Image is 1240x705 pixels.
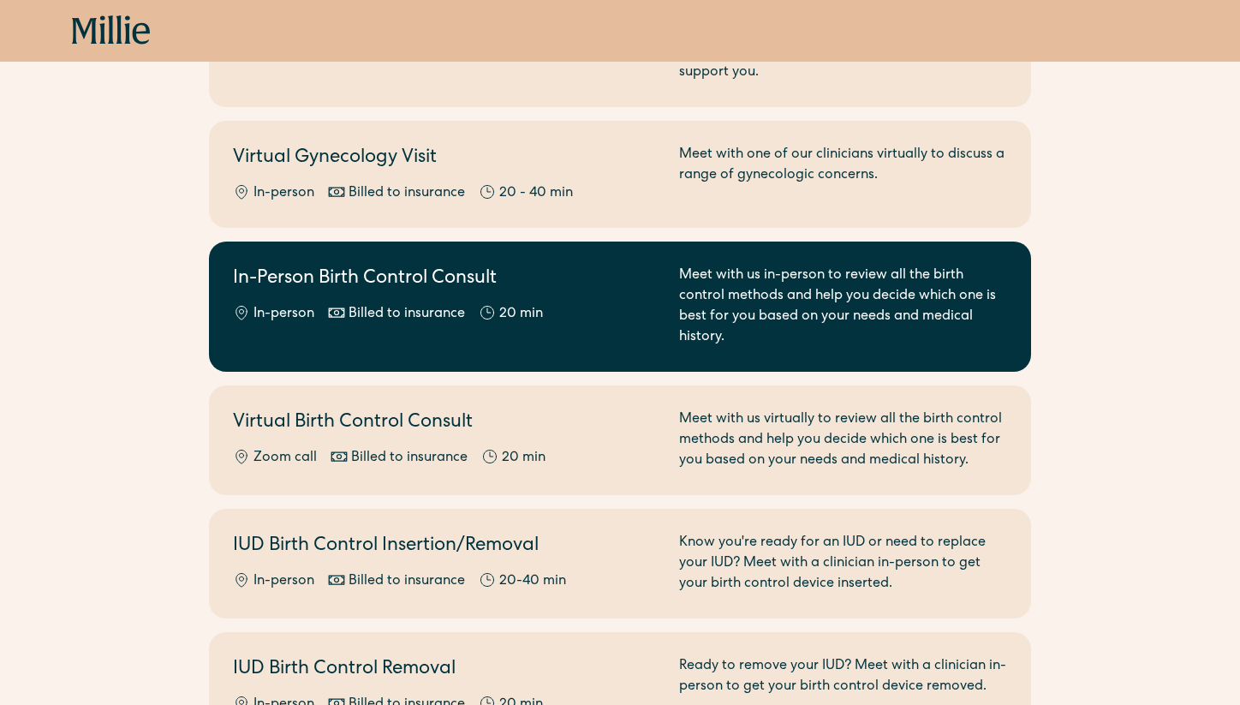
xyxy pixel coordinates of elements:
[349,304,465,325] div: Billed to insurance
[253,571,314,592] div: In-person
[349,183,465,204] div: Billed to insurance
[209,242,1031,372] a: In-Person Birth Control ConsultIn-personBilled to insurance20 minMeet with us in-person to review...
[499,571,566,592] div: 20-40 min
[253,448,317,469] div: Zoom call
[679,145,1007,204] div: Meet with one of our clinicians virtually to discuss a range of gynecologic concerns.
[209,121,1031,228] a: Virtual Gynecology VisitIn-personBilled to insurance20 - 40 minMeet with one of our clinicians vi...
[253,183,314,204] div: In-person
[499,304,543,325] div: 20 min
[349,571,465,592] div: Billed to insurance
[502,448,545,469] div: 20 min
[351,448,468,469] div: Billed to insurance
[233,533,659,561] h2: IUD Birth Control Insertion/Removal
[209,385,1031,495] a: Virtual Birth Control ConsultZoom callBilled to insurance20 minMeet with us virtually to review a...
[253,304,314,325] div: In-person
[233,145,659,173] h2: Virtual Gynecology Visit
[233,656,659,684] h2: IUD Birth Control Removal
[679,409,1007,471] div: Meet with us virtually to review all the birth control methods and help you decide which one is b...
[233,409,659,438] h2: Virtual Birth Control Consult
[679,533,1007,594] div: Know you're ready for an IUD or need to replace your IUD? Meet with a clinician in-person to get ...
[679,266,1007,348] div: Meet with us in-person to review all the birth control methods and help you decide which one is b...
[233,266,659,294] h2: In-Person Birth Control Consult
[209,509,1031,618] a: IUD Birth Control Insertion/RemovalIn-personBilled to insurance20-40 minKnow you're ready for an ...
[499,183,573,204] div: 20 - 40 min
